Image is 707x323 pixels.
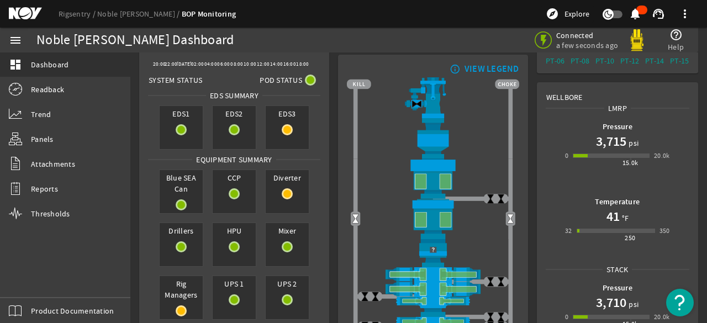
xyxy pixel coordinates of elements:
span: Pod Status [260,75,302,86]
a: BOP Monitoring [182,9,236,19]
span: psi [626,299,639,310]
div: 0 [565,311,568,322]
img: FlexJoint.png [347,118,519,158]
span: Stack [603,264,632,275]
div: PT-08 [570,55,590,66]
h1: 3,710 [596,294,626,311]
span: EDS1 [160,106,203,121]
div: 350 [659,225,670,236]
span: Dashboard [31,59,68,70]
mat-icon: info_outline [447,65,461,73]
span: Reports [31,183,58,194]
text: 14:00 [270,61,283,67]
text: 16:00 [283,61,296,67]
span: Equipment Summary [192,154,276,165]
img: RiserAdapter.png [347,77,519,118]
img: Valve2Close.png [411,99,422,109]
img: ShearRamOpen.png [347,267,519,282]
div: 250 [625,232,635,243]
span: Readback [31,84,64,95]
div: VIEW LEGEND [465,63,519,75]
span: Diverter [266,170,309,186]
img: ValveClose.png [486,194,496,204]
span: UPS 1 [213,276,256,292]
a: Noble [PERSON_NAME] [97,9,182,19]
img: ValveClose.png [496,312,506,322]
text: 08:00 [230,61,243,67]
button: more_vert [672,1,698,27]
span: °F [620,213,629,224]
span: EDS3 [266,106,309,121]
span: Attachments [31,158,75,170]
b: Pressure [603,121,632,132]
div: 15.0k [622,157,639,168]
img: UpperAnnularOpen.png [347,158,519,199]
a: Rigsentry [59,9,97,19]
span: HPU [213,223,256,239]
div: PT-12 [620,55,640,66]
span: Trend [31,109,51,120]
span: Drillers [160,223,203,239]
div: 20.0k [654,150,670,161]
text: 04:00 [204,61,217,67]
img: ValveClose.png [370,291,381,301]
span: CCP [213,170,256,186]
text: [DATE] [177,61,192,67]
text: 20:00 [153,61,166,67]
text: 06:00 [217,61,230,67]
span: System Status [149,75,202,86]
div: PT-10 [595,55,615,66]
img: RiserConnectorUnknownBlock.png [347,239,519,267]
span: Mixer [266,223,309,239]
text: 10:00 [244,61,256,67]
span: Help [668,41,684,52]
img: Valve2Open.png [350,214,361,224]
mat-icon: explore [546,7,559,20]
img: ValveClose.png [496,194,506,204]
img: ValveClose.png [486,277,496,287]
mat-icon: help_outline [669,28,683,41]
div: 20.0k [654,311,670,322]
mat-icon: support_agent [652,7,665,20]
div: PT-15 [669,55,690,66]
span: Explore [564,8,589,19]
img: PipeRamOpen.png [347,296,519,306]
img: Yellowpod.svg [626,29,648,51]
img: ValveClose.png [496,277,506,287]
span: EDS SUMMARY [206,90,262,101]
img: ValveClose.png [360,291,370,301]
button: Explore [541,5,594,23]
h1: 3,715 [596,133,626,150]
img: BopBodyShearBottom.png [347,305,519,317]
div: 0 [565,150,568,161]
text: 12:00 [257,61,270,67]
span: Blue SEA Can [160,170,203,197]
b: Pressure [603,283,632,293]
text: 02:00 [191,61,204,67]
text: 22:00 [165,61,177,67]
span: psi [626,137,639,149]
div: Noble [PERSON_NAME] Dashboard [36,35,234,46]
img: ShearRamOpen.png [347,282,519,296]
mat-icon: menu [9,34,22,47]
span: Panels [31,134,54,145]
span: Rig Managers [160,276,203,303]
img: LowerAnnularOpen.png [347,199,519,239]
span: a few seconds ago [556,40,618,50]
div: PT-06 [545,55,566,66]
b: Temperature [595,197,640,207]
img: ValveClose.png [486,312,496,322]
div: PT-14 [645,55,665,66]
mat-icon: dashboard [9,58,22,71]
span: UPS 2 [266,276,309,292]
span: LMRP [604,103,631,114]
span: Product Documentation [31,305,114,316]
div: Wellbore [537,83,698,103]
button: Open Resource Center [666,289,694,316]
div: 32 [565,225,572,236]
span: Connected [556,30,618,40]
text: 18:00 [296,61,309,67]
h1: 41 [606,208,620,225]
mat-icon: notifications [629,7,642,20]
span: Thresholds [31,208,70,219]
